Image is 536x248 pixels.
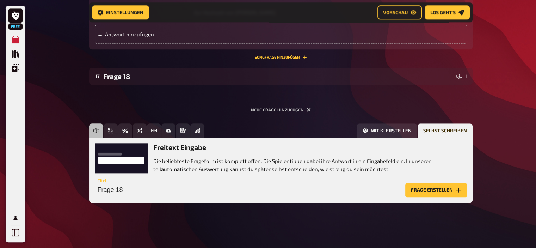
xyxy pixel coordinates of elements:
[147,123,161,138] button: Schätzfrage
[105,31,215,37] span: Antwort hinzufügen
[255,55,307,59] button: Songfrage hinzufügen
[190,123,204,138] button: Offline Frage
[92,6,149,20] a: Einstellungen
[106,10,143,15] span: Einstellungen
[383,10,408,15] span: Vorschau
[133,123,147,138] button: Sortierfrage
[118,123,132,138] button: Wahr / Falsch
[8,47,23,61] a: Quiz Sammlung
[153,143,467,151] h3: Freitext Eingabe
[104,123,118,138] button: Einfachauswahl
[9,24,22,29] span: Free
[103,72,454,80] div: Frage 18
[418,123,473,138] button: Selbst schreiben
[95,183,402,197] input: Titel
[405,183,467,197] button: Frage erstellen
[153,157,467,173] p: Die beliebteste Frageform ist komplett offen: Die Spieler tippen dabei ihre Antwort in ein Eingab...
[161,123,175,138] button: Bild-Antwort
[357,123,417,138] button: Mit KI erstellen
[89,123,103,138] button: Freitext Eingabe
[95,73,100,79] div: 17
[430,10,456,15] span: Los geht's
[8,61,23,75] a: Einblendungen
[185,96,377,118] div: Neue Frage hinzufügen
[425,6,470,20] a: Los geht's
[456,73,467,79] div: 1
[8,32,23,47] a: Meine Quizze
[8,211,23,225] a: Mein Konto
[176,123,190,138] button: Prosa (Langtext)
[377,6,422,20] a: Vorschau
